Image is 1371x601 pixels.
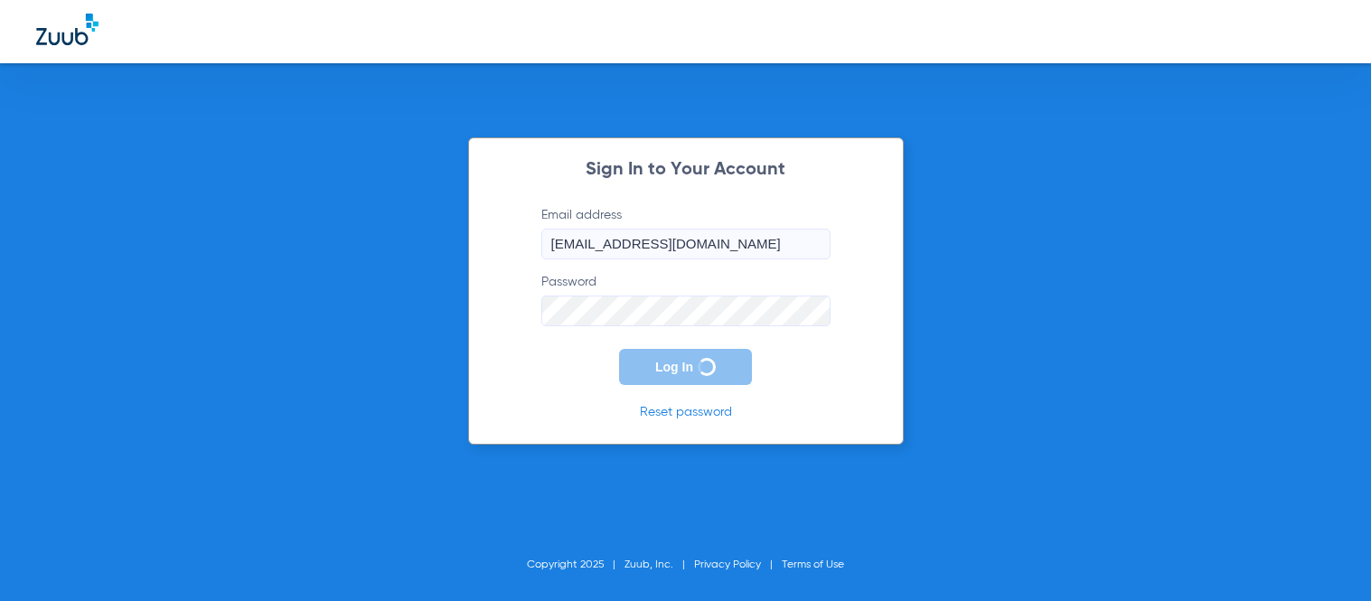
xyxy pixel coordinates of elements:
[541,273,831,326] label: Password
[541,296,831,326] input: PasswordOpen Keeper Popup
[514,161,858,179] h2: Sign In to Your Account
[624,556,694,574] li: Zuub, Inc.
[619,349,752,385] button: Log In
[36,14,99,45] img: Zuub Logo
[640,406,732,418] a: Reset password
[527,556,624,574] li: Copyright 2025
[1281,514,1371,601] iframe: Chat Widget
[541,206,831,259] label: Email address
[694,559,761,570] a: Privacy Policy
[782,559,844,570] a: Terms of Use
[541,229,831,259] input: Email addressOpen Keeper Popup
[655,360,693,374] span: Log In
